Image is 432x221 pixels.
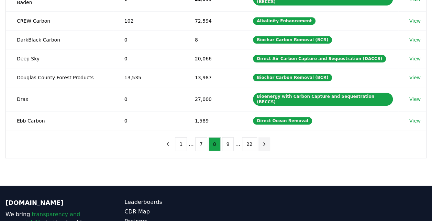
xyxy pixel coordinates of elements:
a: View [409,74,421,81]
td: 0 [113,87,184,111]
td: 0 [113,49,184,68]
li: ... [188,140,193,148]
td: Drax [6,87,113,111]
button: 22 [242,137,257,151]
p: [DOMAIN_NAME] [5,198,97,208]
button: 9 [222,137,234,151]
td: 13,987 [184,68,242,87]
button: 8 [209,137,221,151]
td: 0 [113,111,184,130]
div: Biochar Carbon Removal (BCR) [253,74,332,81]
td: 13,535 [113,68,184,87]
td: DarkBlack Carbon [6,30,113,49]
td: Douglas County Forest Products [6,68,113,87]
td: 102 [113,11,184,30]
td: 0 [113,30,184,49]
td: 8 [184,30,242,49]
td: 1,589 [184,111,242,130]
a: Leaderboards [124,198,216,206]
button: 1 [175,137,187,151]
a: View [409,117,421,124]
button: 7 [195,137,207,151]
a: View [409,36,421,43]
td: Ebb Carbon [6,111,113,130]
td: 27,000 [184,87,242,111]
a: CDR Map [124,208,216,216]
div: Direct Air Carbon Capture and Sequestration (DACCS) [253,55,386,62]
div: Direct Ocean Removal [253,117,312,125]
td: 72,594 [184,11,242,30]
div: Alkalinity Enhancement [253,17,315,25]
div: Biochar Carbon Removal (BCR) [253,36,332,44]
td: Deep Sky [6,49,113,68]
div: Bioenergy with Carbon Capture and Sequestration (BECCS) [253,93,393,106]
a: View [409,18,421,24]
button: previous page [162,137,174,151]
button: next page [258,137,270,151]
li: ... [235,140,240,148]
td: CREW Carbon [6,11,113,30]
a: View [409,55,421,62]
td: 20,066 [184,49,242,68]
a: View [409,96,421,103]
